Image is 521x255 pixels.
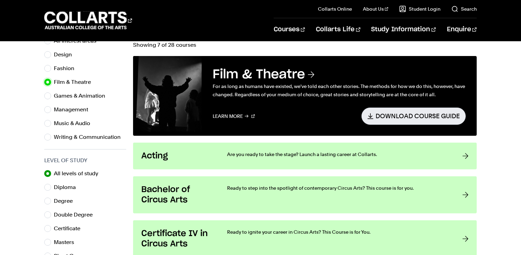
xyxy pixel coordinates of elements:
label: All levels of study [54,169,104,178]
label: Masters [54,237,80,247]
label: Diploma [54,182,81,192]
a: Student Login [399,5,440,12]
img: Film & Theatre [133,56,202,132]
a: Learn More [213,108,255,124]
p: Ready to step into the spotlight of contemporary Circus Arts? This course is for you. [227,185,449,191]
label: Film & Theatre [54,77,96,87]
label: Degree [54,196,78,206]
a: Enquire [447,18,477,41]
a: Acting Are you ready to take the stage? Launch a lasting career at Collarts. [133,143,477,169]
p: Are you ready to take the stage? Launch a lasting career at Collarts. [227,151,449,158]
a: Download Course Guide [362,108,466,124]
p: Ready to ignite your career in Circus Arts? This Course is for You. [227,229,449,235]
label: Management [54,105,94,114]
label: Games & Animation [54,91,111,101]
p: Showing 7 of 28 courses [133,42,477,48]
label: Design [54,50,78,59]
a: Collarts Online [318,5,352,12]
label: Writing & Communication [54,132,126,142]
a: Courses [274,18,305,41]
a: About Us [363,5,388,12]
a: Search [451,5,477,12]
label: Fashion [54,64,80,73]
h3: Level of Study [44,156,126,165]
label: Certificate [54,224,86,233]
a: Study Information [371,18,436,41]
label: Music & Audio [54,119,96,128]
a: Bachelor of Circus Arts Ready to step into the spotlight of contemporary Circus Arts? This course... [133,176,477,213]
a: Collarts Life [316,18,360,41]
h3: Bachelor of Circus Arts [141,185,213,205]
h3: Certificate IV in Circus Arts [141,229,213,249]
p: For as long as humans have existed, we've told each other stories. The methods for how we do this... [213,82,466,99]
div: Go to homepage [44,11,132,30]
h3: Film & Theatre [213,67,466,82]
label: Double Degree [54,210,98,220]
h3: Acting [141,151,213,161]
